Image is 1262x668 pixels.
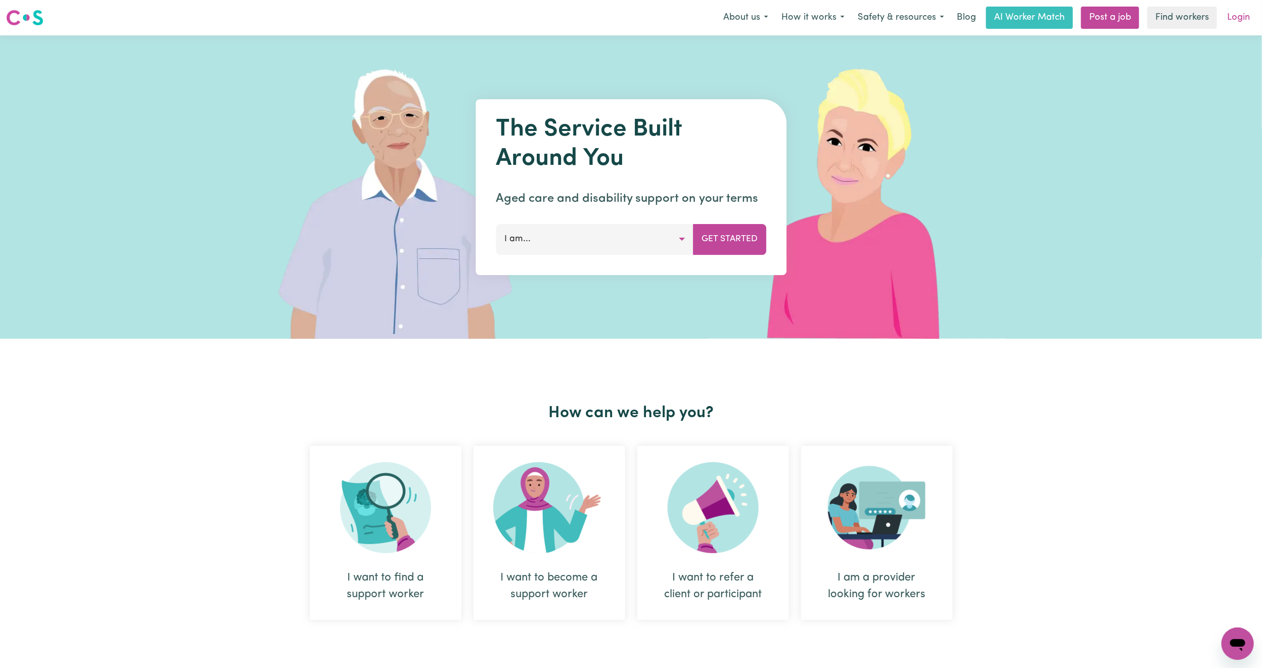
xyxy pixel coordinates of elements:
[775,7,851,28] button: How it works
[951,7,982,29] a: Blog
[496,224,693,254] button: I am...
[493,462,605,553] img: Become Worker
[1222,628,1254,660] iframe: Button to launch messaging window, conversation in progress
[474,446,625,620] div: I want to become a support worker
[498,569,601,603] div: I want to become a support worker
[668,462,759,553] img: Refer
[496,115,766,173] h1: The Service Built Around You
[304,404,959,423] h2: How can we help you?
[693,224,766,254] button: Get Started
[334,569,437,603] div: I want to find a support worker
[310,446,461,620] div: I want to find a support worker
[496,190,766,208] p: Aged care and disability support on your terms
[340,462,431,553] img: Search
[825,569,928,603] div: I am a provider looking for workers
[637,446,789,620] div: I want to refer a client or participant
[6,9,43,27] img: Careseekers logo
[851,7,951,28] button: Safety & resources
[717,7,775,28] button: About us
[1221,7,1256,29] a: Login
[801,446,953,620] div: I am a provider looking for workers
[828,462,926,553] img: Provider
[662,569,765,603] div: I want to refer a client or participant
[1081,7,1139,29] a: Post a job
[6,6,43,29] a: Careseekers logo
[1147,7,1217,29] a: Find workers
[986,7,1073,29] a: AI Worker Match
